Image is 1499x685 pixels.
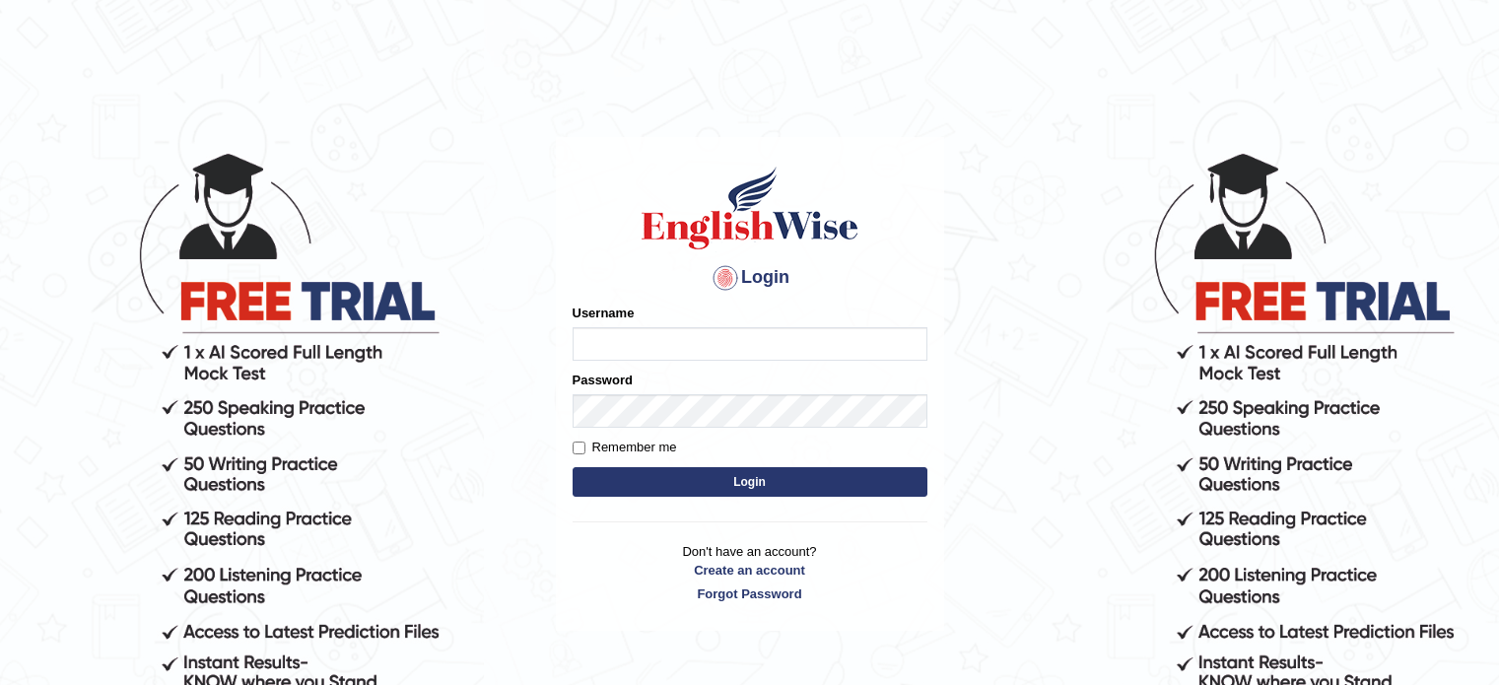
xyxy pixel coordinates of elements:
label: Remember me [573,438,677,457]
img: Logo of English Wise sign in for intelligent practice with AI [638,164,862,252]
p: Don't have an account? [573,542,927,603]
a: Create an account [573,561,927,580]
button: Login [573,467,927,497]
label: Username [573,304,635,322]
input: Remember me [573,442,585,454]
h4: Login [573,262,927,294]
a: Forgot Password [573,584,927,603]
label: Password [573,371,633,389]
